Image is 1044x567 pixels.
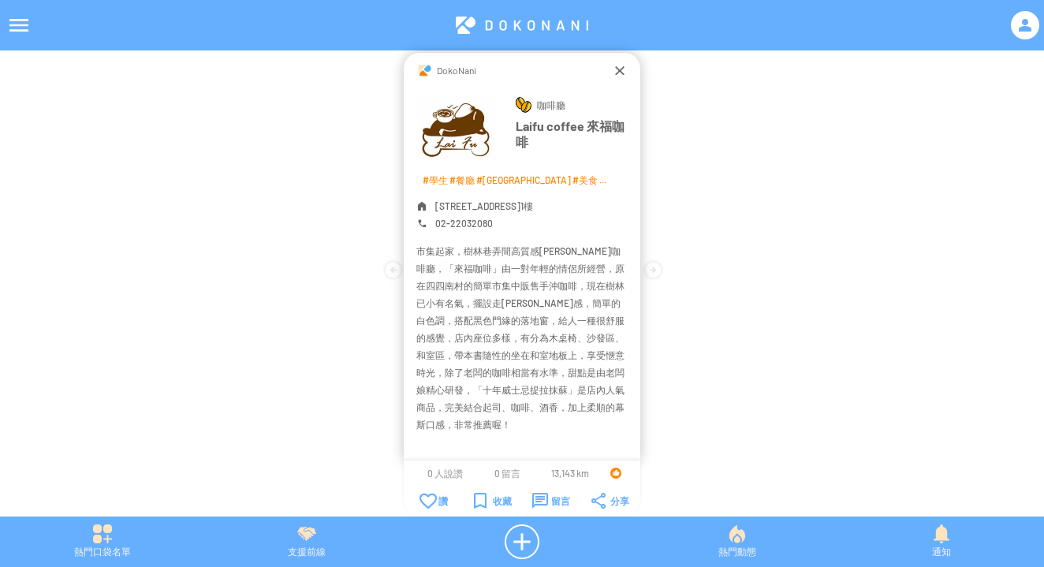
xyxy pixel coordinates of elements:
[418,201,426,210] img: home.png
[474,493,512,509] div: 收藏
[551,468,589,479] span: 13,143 km
[427,468,463,479] span: 0 人說讚
[839,524,1044,559] div: 通知
[494,468,520,479] span: 0 留言
[516,97,531,113] img: caf%C3%A9.svg
[418,92,494,168] img: Visruth.jpg not found
[416,62,432,78] img: Visruth.jpg not found
[435,200,533,211] span: [STREET_ADDRESS]1樓
[435,218,493,229] span: 02-22032080
[205,524,410,559] div: 支援前線
[416,245,625,430] span: 市集起家，樹林巷弄間高質感[PERSON_NAME]咖啡廳，「來福咖啡」由一對年輕的情侶所經營，原在四四南村的簡單市集中販售手沖咖啡，現在樹林已小有名氣，擺設走[PERSON_NAME]感，簡單...
[516,118,626,158] p: Laifu coffee 來福咖啡
[537,97,624,113] p: 咖啡廳
[418,219,426,227] img: call.png
[419,493,448,509] div: 讚
[591,493,629,509] div: 分享
[437,62,476,78] p: DokoNani
[635,524,840,559] div: 熱門動態
[423,174,612,185] p: #學生 #餐廳 #[GEOGRAPHIC_DATA] #美食 #[GEOGRAPHIC_DATA] #新北市 #插座 #捷[GEOGRAPHIC_DATA] #捷運[GEOGRAPHIC_DAT...
[532,493,570,509] div: 留言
